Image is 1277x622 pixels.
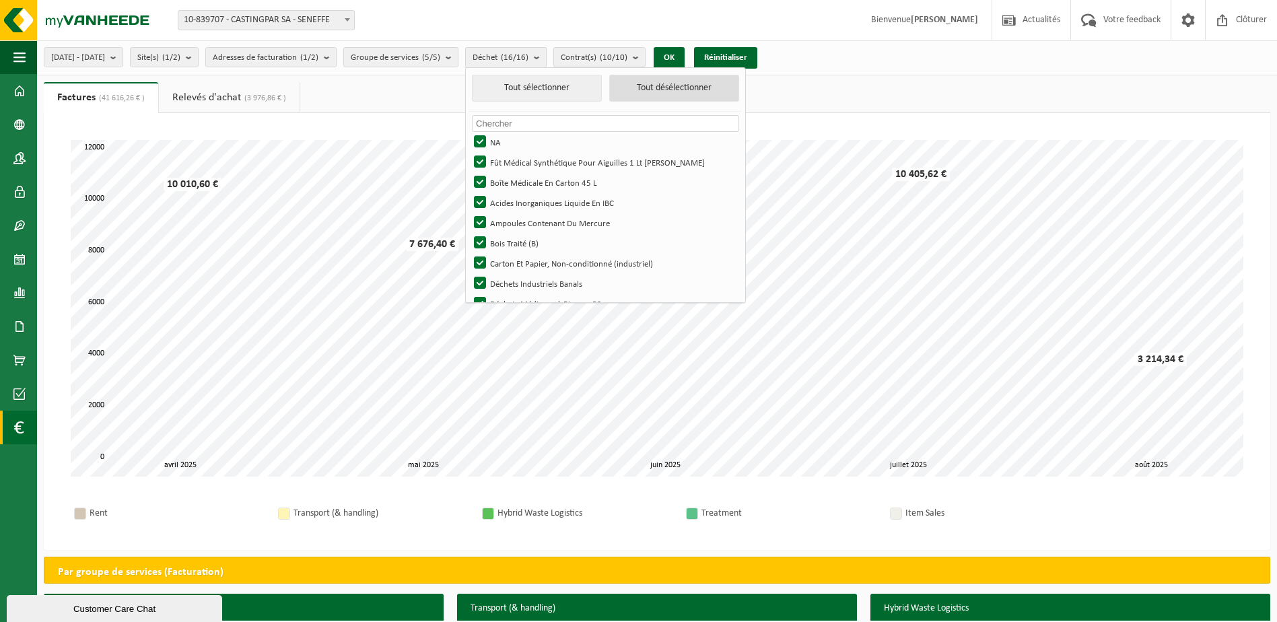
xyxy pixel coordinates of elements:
[471,233,738,253] label: Bois Traité (B)
[892,168,950,181] div: 10 405,62 €
[137,48,180,68] span: Site(s)
[694,47,757,69] button: Réinitialiser
[471,253,738,273] label: Carton Et Papier, Non-conditionné (industriel)
[241,94,286,102] span: (3 976,86 € )
[465,47,547,67] button: Déchet(16/16)
[654,47,685,69] button: OK
[351,48,440,68] span: Groupe de services
[205,47,337,67] button: Adresses de facturation(1/2)
[343,47,458,67] button: Groupe de services(5/5)
[471,172,738,193] label: Boîte Médicale En Carton 45 L
[501,53,528,62] count: (16/16)
[44,557,1270,587] h2: Par groupe de services (Facturation)
[609,75,739,102] button: Tout désélectionner
[471,152,738,172] label: Fût Médical Synthétique Pour Aiguilles 1 Lt [PERSON_NAME]
[1134,353,1187,366] div: 3 214,34 €
[90,505,265,522] div: Rent
[911,15,978,25] strong: [PERSON_NAME]
[7,592,225,622] iframe: chat widget
[51,48,105,68] span: [DATE] - [DATE]
[178,10,355,30] span: 10-839707 - CASTINGPAR SA - SENEFFE
[497,505,672,522] div: Hybrid Waste Logistics
[600,53,627,62] count: (10/10)
[471,132,738,152] label: NA
[471,293,738,314] label: Déchets Médicaux à Risques B2
[905,505,1080,522] div: Item Sales
[561,48,627,68] span: Contrat(s)
[471,213,738,233] label: Ampoules Contenant Du Mercure
[44,82,158,113] a: Factures
[471,193,738,213] label: Acides Inorganiques Liquide En IBC
[553,47,646,67] button: Contrat(s)(10/10)
[422,53,440,62] count: (5/5)
[178,11,354,30] span: 10-839707 - CASTINGPAR SA - SENEFFE
[472,75,602,102] button: Tout sélectionner
[44,47,123,67] button: [DATE] - [DATE]
[294,505,469,522] div: Transport (& handling)
[96,94,145,102] span: (41 616,26 € )
[213,48,318,68] span: Adresses de facturation
[701,505,876,522] div: Treatment
[162,53,180,62] count: (1/2)
[300,53,318,62] count: (1/2)
[130,47,199,67] button: Site(s)(1/2)
[406,238,458,251] div: 7 676,40 €
[164,178,221,191] div: 10 010,60 €
[473,48,528,68] span: Déchet
[471,273,738,293] label: Déchets Industriels Banals
[159,82,300,113] a: Relevés d'achat
[472,115,739,132] input: Chercher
